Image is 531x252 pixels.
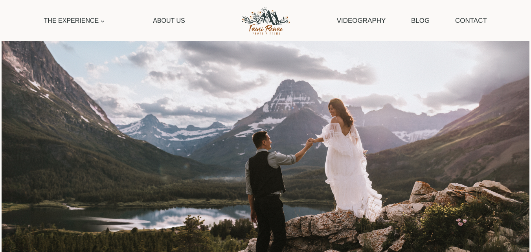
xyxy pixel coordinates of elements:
span: The Experience [44,16,105,26]
img: Tami Renae Photo & Films Logo [233,4,298,37]
a: About Us [149,12,189,29]
a: Contact [451,11,491,31]
a: Blog [407,11,434,31]
nav: Secondary [333,11,491,31]
nav: Primary [40,12,189,29]
a: Videography [333,11,390,31]
a: The Experience [40,12,109,29]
